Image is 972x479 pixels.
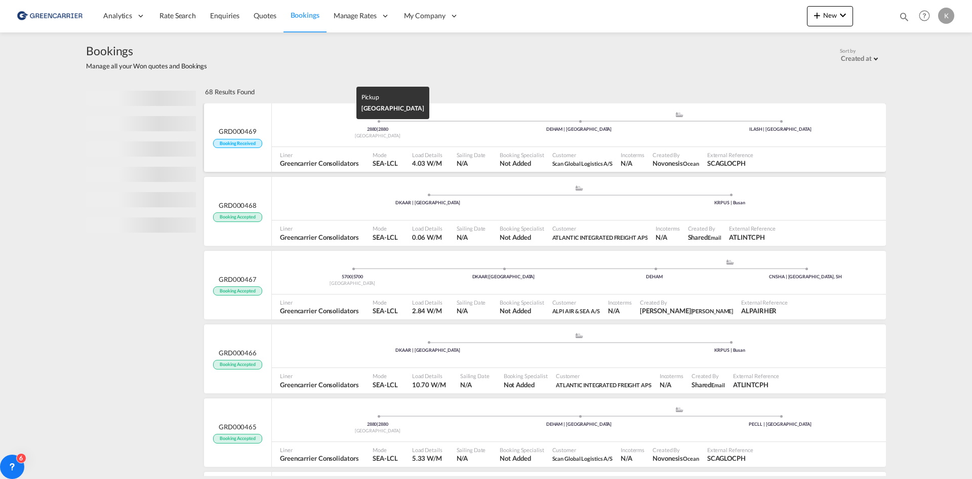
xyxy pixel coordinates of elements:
[811,11,849,19] span: New
[552,160,613,167] span: Scan Global Logistics A/S
[640,306,733,315] span: Jørgen Kristensen
[504,372,548,380] span: Booking Specialist
[378,126,388,132] span: 2880
[660,380,671,389] div: N/A
[373,225,397,232] span: Mode
[621,454,632,463] div: N/A
[688,225,721,232] span: Created By
[500,446,544,454] span: Booking Specialist
[807,6,853,26] button: icon-plus 400-fgNewicon-chevron-down
[457,306,486,315] span: N/A
[377,126,378,132] span: |
[916,7,938,25] div: Help
[213,212,262,222] span: Booking Accepted
[691,308,734,314] span: [PERSON_NAME]
[457,159,486,168] span: N/A
[556,372,652,380] span: Customer
[412,225,442,232] span: Load Details
[733,372,779,380] span: External Reference
[478,126,680,133] div: DEHAM | [GEOGRAPHIC_DATA]
[159,11,196,20] span: Rate Search
[488,274,489,279] span: |
[352,274,353,279] span: |
[86,61,207,70] span: Manage all your Won quotes and Bookings
[653,454,699,463] span: Novonesis Ocean
[679,126,881,133] div: ILASH | [GEOGRAPHIC_DATA]
[280,372,358,380] span: Liner
[733,380,779,389] span: ATLINTCPH
[103,11,132,21] span: Analytics
[683,160,699,167] span: Ocean
[552,234,648,241] span: ATLANTIC INTEGRATED FREIGHT APS
[500,306,544,315] span: Not Added
[730,274,881,280] div: CNSHA | [GEOGRAPHIC_DATA], SH
[621,151,644,159] span: Incoterms
[361,103,424,114] div: [GEOGRAPHIC_DATA]
[412,446,442,454] span: Load Details
[404,11,445,21] span: My Company
[707,151,753,159] span: External Reference
[573,186,585,191] md-icon: assets/icons/custom/ship-fill.svg
[280,159,358,168] span: Greencarrier Consolidators
[280,380,358,389] span: Greencarrier Consolidators
[412,159,442,167] span: 4.03 W/M
[219,127,257,136] span: GRD000469
[412,299,442,306] span: Load Details
[460,372,490,380] span: Sailing Date
[277,347,579,354] div: DKAAR | [GEOGRAPHIC_DATA]
[213,434,262,444] span: Booking Accepted
[373,454,397,463] span: SEA-LCL
[412,151,442,159] span: Load Details
[204,324,886,393] div: GRD000466 Booking Accepted assets/icons/custom/ship-fill.svgassets/icons/custom/roll-o-plane.svgP...
[15,5,84,27] img: b0b18ec08afe11efb1d4932555f5f09d.png
[688,233,721,242] span: Shared Email
[412,454,442,462] span: 5.33 W/M
[204,251,886,320] div: GRD000467 Booking Accepted Pickup DenmarkPort of Origin assets/icons/custom/ship-fill.svgassets/i...
[707,159,753,168] span: SCAGLOCPH
[428,274,579,280] div: DKAAR [GEOGRAPHIC_DATA]
[692,380,725,389] span: Shared Email
[373,306,397,315] span: SEA-LCL
[277,200,579,206] div: DKAAR | [GEOGRAPHIC_DATA]
[552,159,613,168] span: Scan Global Logistics A/S
[460,380,490,389] span: N/A
[500,454,544,463] span: Not Added
[412,233,442,241] span: 0.06 W/M
[741,306,787,315] span: ALPAIRHER
[841,54,872,62] div: Created at
[457,454,486,463] span: N/A
[204,398,886,467] div: GRD000465 Booking Accepted Pickup Denmark assets/icons/custom/ship-fill.svgassets/icons/custom/ro...
[457,446,486,454] span: Sailing Date
[280,454,358,463] span: Greencarrier Consolidators
[213,139,262,149] span: Booking Received
[334,11,377,21] span: Manage Rates
[478,421,680,428] div: DEHAM | [GEOGRAPHIC_DATA]
[679,421,881,428] div: PECLL | [GEOGRAPHIC_DATA]
[741,299,787,306] span: External Reference
[373,151,397,159] span: Mode
[552,455,613,462] span: Scan Global Logistics A/S
[412,307,442,315] span: 2.84 W/M
[280,299,358,306] span: Liner
[412,381,446,389] span: 10.70 W/M
[291,11,319,19] span: Bookings
[552,233,648,242] span: ATLANTIC INTEGRATED FREIGHT APS
[373,446,397,454] span: Mode
[653,446,699,454] span: Created By
[219,201,257,210] span: GRD000468
[552,308,600,314] span: ALPI AIR & SEA A/S
[724,260,736,265] md-icon: assets/icons/custom/ship-fill.svg
[579,200,881,206] div: KRPUS | Busan
[621,159,632,168] div: N/A
[254,11,276,20] span: Quotes
[673,407,685,412] md-icon: assets/icons/custom/ship-fill.svg
[277,428,478,434] div: [GEOGRAPHIC_DATA]
[552,454,613,463] span: Scan Global Logistics A/S
[500,159,544,168] span: Not Added
[210,11,239,20] span: Enquiries
[361,92,424,103] div: Pickup
[204,103,886,172] div: GRD000469 Booking Received Pickup Denmark assets/icons/custom/ship-fill.svgassets/icons/custom/ro...
[708,234,721,241] span: Email
[840,47,856,54] span: Sort by
[683,455,699,462] span: Ocean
